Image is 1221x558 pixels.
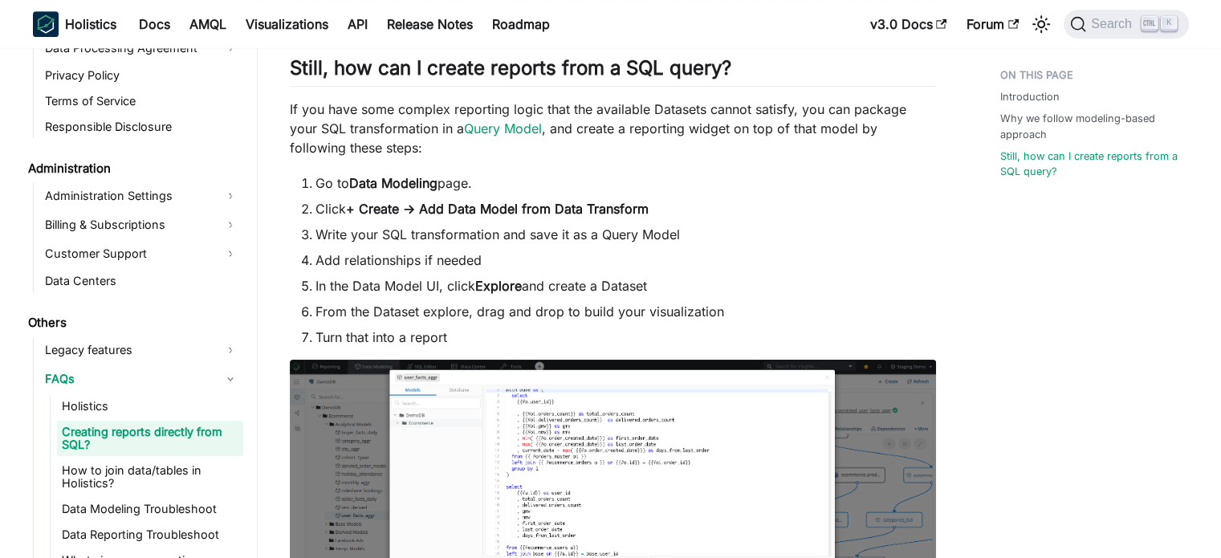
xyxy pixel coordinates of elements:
a: Release Notes [377,11,482,37]
a: HolisticsHolistics [33,11,116,37]
a: API [338,11,377,37]
a: AMQL [180,11,236,37]
nav: Docs sidebar [17,48,258,558]
a: Query Model [464,120,542,136]
kbd: K [1161,16,1177,31]
b: Holistics [65,14,116,34]
a: Visualizations [236,11,338,37]
li: In the Data Model UI, click and create a Dataset [315,276,936,295]
li: Click [315,199,936,218]
li: Add relationships if needed [315,250,936,270]
li: From the Dataset explore, drag and drop to build your visualization [315,302,936,321]
button: Search (Ctrl+K) [1064,10,1188,39]
li: Turn that into a report [315,328,936,347]
a: v3.0 Docs [861,11,957,37]
a: Administration [23,157,243,180]
a: Administration Settings [40,183,243,209]
a: Forum [957,11,1028,37]
a: Privacy Policy [40,64,243,87]
a: Data Processing Agreement [40,35,243,61]
a: Holistics [57,395,243,417]
img: Holistics [33,11,59,37]
a: Creating reports directly from SQL? [57,421,243,456]
li: Go to page. [315,173,936,193]
a: Customer Support [40,241,243,267]
a: Legacy features [40,337,243,363]
p: If you have some complex reporting logic that the available Datasets cannot satisfy, you can pack... [290,100,936,157]
a: Terms of Service [40,90,243,112]
strong: Explore [475,278,522,294]
strong: Data Modeling [349,175,438,191]
a: Data Centers [40,270,243,292]
a: Roadmap [482,11,560,37]
button: Switch between dark and light mode (currently light mode) [1028,11,1054,37]
a: Billing & Subscriptions [40,212,243,238]
a: Still, how can I create reports from a SQL query? [1000,149,1179,179]
strong: + Create → Add Data Model from Data Transform [346,201,649,217]
a: Data Reporting Troubleshoot [57,523,243,546]
a: Others [23,312,243,334]
li: Write your SQL transformation and save it as a Query Model [315,225,936,244]
a: Why we follow modeling-based approach [1000,111,1179,141]
a: Responsible Disclosure [40,116,243,138]
a: FAQs [40,366,243,392]
a: Data Modeling Troubleshoot [57,498,243,520]
a: Introduction [1000,89,1060,104]
span: Search [1086,17,1142,31]
h2: Still, how can I create reports from a SQL query? [290,56,936,87]
a: Docs [129,11,180,37]
a: How to join data/tables in Holistics? [57,459,243,495]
